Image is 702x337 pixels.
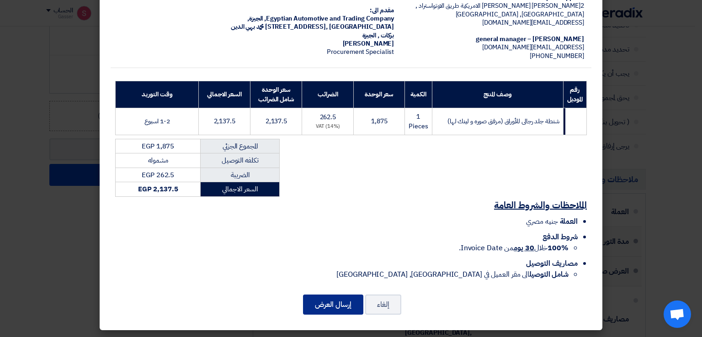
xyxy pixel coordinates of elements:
[560,216,578,227] span: العملة
[214,116,235,126] span: 2,137.5
[494,198,587,212] u: الملاحظات والشروط العامة
[409,35,584,43] div: [PERSON_NAME] – general manager
[482,18,584,27] span: [EMAIL_ADDRESS][DOMAIN_NAME]
[201,153,280,168] td: تكلفه التوصيل
[144,116,170,126] span: 1-2 اسبوع
[526,258,578,269] span: مصاريف التوصيل
[370,5,394,15] strong: مقدم الى:
[231,14,394,40] span: الجيزة, [GEOGRAPHIC_DATA] ,[STREET_ADDRESS] محمد بهي الدين بركات , الجيزة
[482,42,584,52] span: [EMAIL_ADDRESS][DOMAIN_NAME]
[199,81,250,108] th: السعر الاجمالي
[371,116,388,126] span: 1,875
[142,170,174,180] span: EGP 262.5
[526,216,558,227] span: جنيه مصري
[432,81,563,108] th: وصف المنتج
[529,269,569,280] strong: شامل التوصيل
[116,139,201,153] td: EGP 1,875
[306,123,350,131] div: (14%) VAT
[548,242,569,253] strong: 100%
[415,1,584,19] span: 2[PERSON_NAME] [PERSON_NAME] الامريكية طريق الاوتواستراد , [GEOGRAPHIC_DATA], [GEOGRAPHIC_DATA]
[327,47,394,57] span: Procurement Specialist
[542,232,578,242] span: شروط الدفع
[116,81,199,108] th: وقت التوريد
[201,139,280,153] td: المجموع الجزئي
[563,81,586,108] th: رقم الموديل
[409,112,428,131] span: 1 Pieces
[264,14,394,23] span: Egyptian Automotive and Trading Company,
[343,39,394,48] span: [PERSON_NAME]
[201,168,280,182] td: الضريبة
[138,184,178,194] strong: EGP 2,137.5
[514,242,534,253] u: 30 يوم
[266,116,287,126] span: 2,137.5
[303,295,363,315] button: إرسال العرض
[447,116,559,126] span: شنطة جلد رجالى للأوراق (مرفق صوره و لينك لها)
[320,112,336,122] span: 262.5
[459,242,569,253] span: خلال من Invoice Date.
[250,81,302,108] th: سعر الوحدة شامل الضرائب
[115,269,569,280] li: الى مقر العميل في [GEOGRAPHIC_DATA], [GEOGRAPHIC_DATA]
[664,300,691,328] a: Open chat
[354,81,405,108] th: سعر الوحدة
[530,51,584,61] span: [PHONE_NUMBER]
[405,81,432,108] th: الكمية
[201,182,280,197] td: السعر الاجمالي
[302,81,354,108] th: الضرائب
[365,295,401,315] button: إلغاء
[148,155,168,165] span: مشموله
